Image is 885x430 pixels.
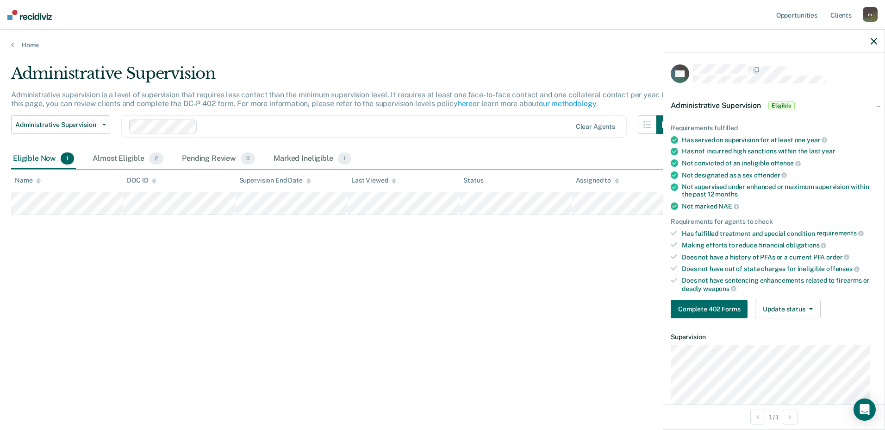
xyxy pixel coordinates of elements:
div: Does not have a history of PFAs or a current PFA order [682,253,877,261]
div: Has not incurred high sanctions within the last [682,147,877,155]
div: Requirements fulfilled [671,124,877,132]
div: DOC ID [127,177,156,184]
div: Clear agents [576,123,615,131]
div: Not convicted of an ineligible [682,159,877,167]
a: our methodology [539,99,596,108]
span: Administrative Supervision [671,101,761,110]
div: Not supervised under enhanced or maximum supervision within the past 12 [682,183,877,199]
span: Eligible [768,101,795,110]
span: NAE [718,202,739,210]
div: m [863,7,878,22]
div: Not designated as a sex [682,171,877,179]
a: here [458,99,473,108]
span: 1 [338,152,351,164]
div: Assigned to [576,177,619,184]
div: Open Intercom Messenger [854,398,876,421]
button: Update status [755,300,820,318]
span: offense [771,159,801,167]
span: offender [754,171,787,179]
div: Making efforts to reduce financial [682,241,877,249]
span: year [822,147,835,155]
div: Eligible Now [11,149,76,169]
dt: Supervision [671,333,877,341]
div: Has fulfilled treatment and special condition [682,229,877,238]
div: Marked Ineligible [272,149,353,169]
span: year [807,136,827,144]
span: weapons [703,285,736,292]
div: Requirements for agents to check [671,218,877,226]
div: Administrative Supervision [11,64,675,90]
div: Pending Review [180,149,257,169]
a: Home [11,41,874,49]
div: Has served on supervision for at least one [682,136,877,144]
span: 1 [61,152,74,164]
a: Navigate to form link [671,300,751,318]
button: Next Opportunity [783,410,798,424]
img: Recidiviz [7,10,52,20]
span: Administrative Supervision [15,121,99,129]
div: 1 / 1 [663,405,885,429]
button: Complete 402 Forms [671,300,748,318]
p: Administrative supervision is a level of supervision that requires less contact than the minimum ... [11,90,671,108]
span: requirements [816,229,864,237]
div: Almost Eligible [91,149,165,169]
div: Supervision End Date [239,177,311,184]
div: Does not have sentencing enhancements related to firearms or deadly [682,277,877,292]
span: offenses [826,265,860,272]
div: Name [15,177,41,184]
button: Previous Opportunity [750,410,765,424]
div: Last Viewed [351,177,396,184]
span: 2 [149,152,163,164]
span: months [715,190,737,198]
div: Administrative SupervisionEligible [663,91,885,120]
span: 0 [241,152,255,164]
span: obligations [786,241,826,249]
div: Status [463,177,483,184]
div: Not marked [682,202,877,210]
div: Does not have out of state charges for ineligible [682,265,877,273]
